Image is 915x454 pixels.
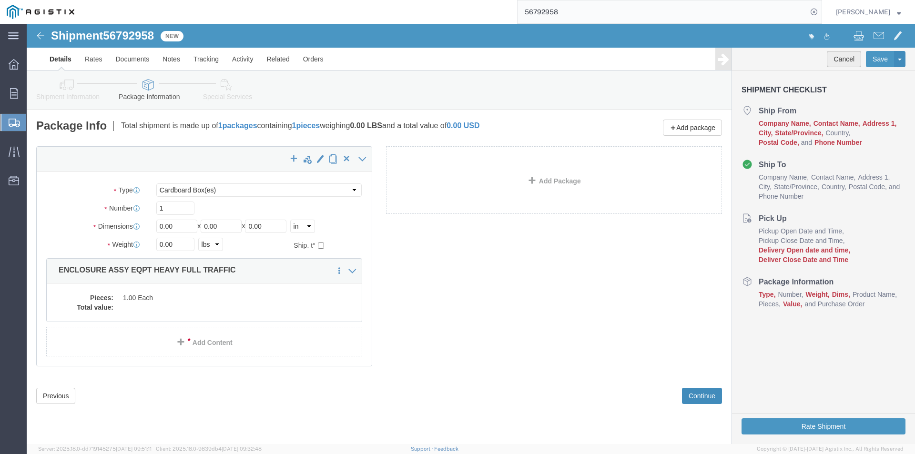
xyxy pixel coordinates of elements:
[7,5,74,19] img: logo
[757,445,904,453] span: Copyright © [DATE]-[DATE] Agistix Inc., All Rights Reserved
[411,446,435,452] a: Support
[222,446,262,452] span: [DATE] 09:32:48
[434,446,458,452] a: Feedback
[836,7,890,17] span: Greg Gonzales
[116,446,152,452] span: [DATE] 09:51:11
[518,0,807,23] input: Search for shipment number, reference number
[156,446,262,452] span: Client: 2025.18.0-9839db4
[38,446,152,452] span: Server: 2025.18.0-dd719145275
[835,6,902,18] button: [PERSON_NAME]
[27,24,915,444] iframe: FS Legacy Container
